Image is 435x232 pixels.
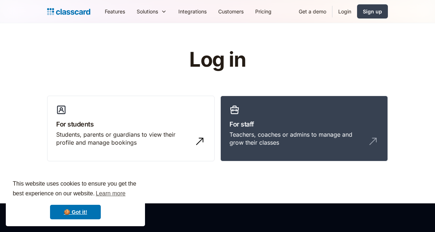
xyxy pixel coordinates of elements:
[131,3,173,20] div: Solutions
[212,3,249,20] a: Customers
[47,7,90,17] a: Logo
[249,3,277,20] a: Pricing
[6,173,145,226] div: cookieconsent
[99,3,131,20] a: Features
[332,3,357,20] a: Login
[56,119,206,129] h3: For students
[229,119,379,129] h3: For staff
[95,188,127,199] a: learn more about cookies
[363,8,382,15] div: Sign up
[357,4,388,18] a: Sign up
[13,179,138,199] span: This website uses cookies to ensure you get the best experience on our website.
[56,130,191,147] div: Students, parents or guardians to view their profile and manage bookings
[220,96,388,162] a: For staffTeachers, coaches or admins to manage and grow their classes
[47,96,215,162] a: For studentsStudents, parents or guardians to view their profile and manage bookings
[293,3,332,20] a: Get a demo
[137,8,158,15] div: Solutions
[50,205,101,219] a: dismiss cookie message
[103,49,333,71] h1: Log in
[229,130,364,147] div: Teachers, coaches or admins to manage and grow their classes
[173,3,212,20] a: Integrations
